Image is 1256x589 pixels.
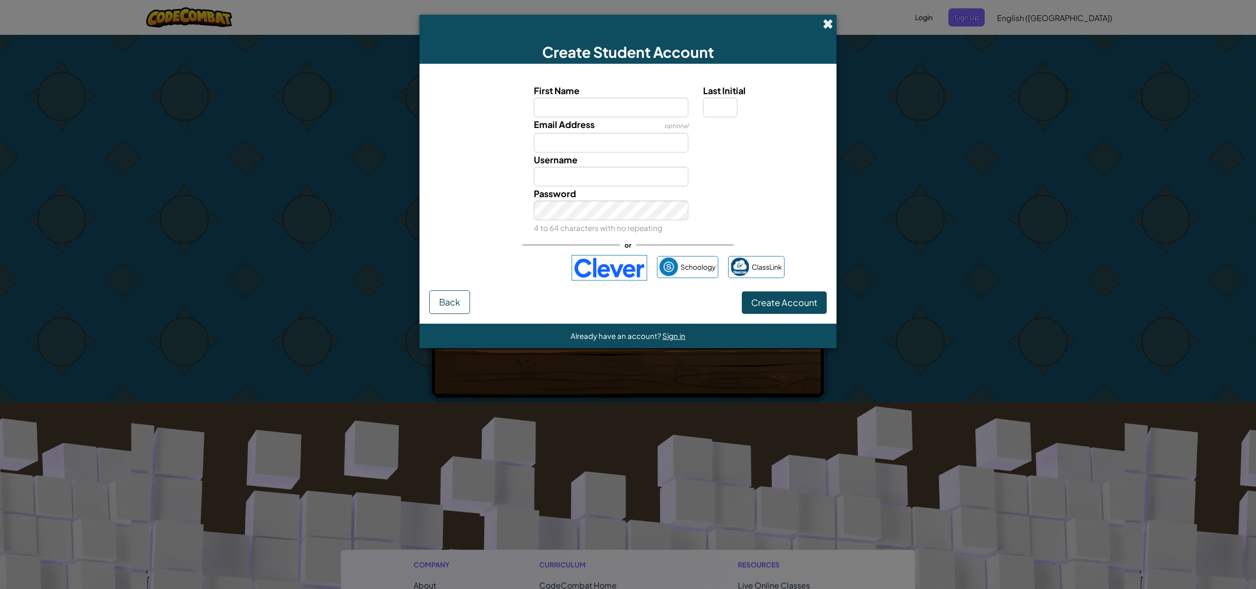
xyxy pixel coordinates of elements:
[742,291,827,314] button: Create Account
[620,238,636,252] span: or
[659,257,678,276] img: schoology.png
[731,257,749,276] img: classlink-logo-small.png
[662,331,685,340] a: Sign in
[467,257,567,279] iframe: Sign in with Google Button
[752,260,782,274] span: ClassLink
[429,290,470,314] button: Back
[534,85,579,96] span: First Name
[572,255,647,281] img: clever-logo-blue.png
[680,260,716,274] span: Schoology
[703,85,746,96] span: Last Initial
[534,188,576,199] span: Password
[439,296,460,307] span: Back
[571,331,662,340] span: Already have an account?
[534,223,662,232] small: 4 to 64 characters with no repeating
[542,43,714,61] span: Create Student Account
[751,297,817,308] span: Create Account
[534,154,577,165] span: Username
[534,119,595,130] span: Email Address
[664,122,688,129] span: optional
